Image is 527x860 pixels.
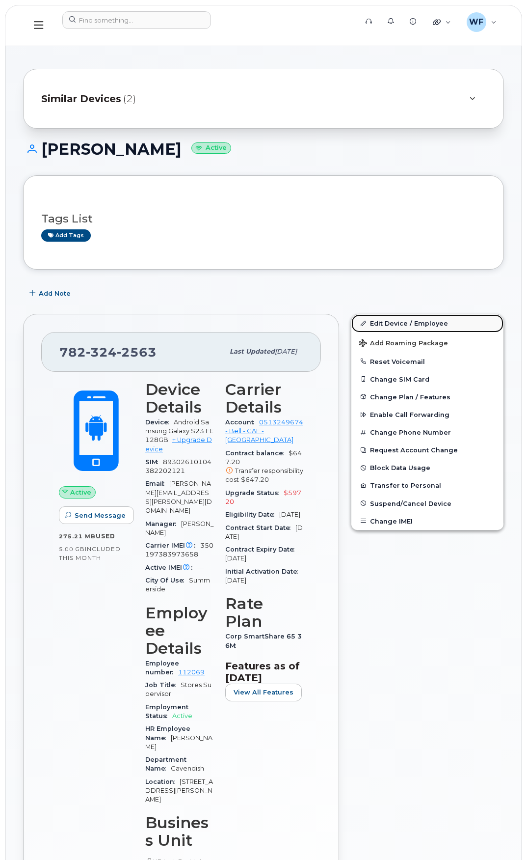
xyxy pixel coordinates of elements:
span: Job Title [145,681,181,689]
span: Account [225,418,259,426]
span: Send Message [75,511,126,520]
span: 89302610104382202121 [145,458,211,474]
button: Change Phone Number [351,423,503,441]
span: Employment Status [145,703,188,720]
span: Email [145,480,169,487]
button: Add Roaming Package [351,333,503,353]
span: Contract balance [225,449,289,457]
span: Contract Expiry Date [225,546,299,553]
span: 782 [59,345,157,360]
span: Android Samsung Galaxy S23 FE 128GB [145,418,213,444]
button: Change IMEI [351,512,503,530]
span: SIM [145,458,163,466]
span: Manager [145,520,181,527]
button: Reset Voicemail [351,353,503,370]
span: 2563 [117,345,157,360]
span: Similar Devices [41,92,121,106]
h3: Carrier Details [225,381,303,416]
span: 275.21 MB [59,533,96,540]
h3: Business Unit [145,814,213,849]
button: Send Message [59,506,134,524]
a: + Upgrade Device [145,436,212,452]
span: [DATE] [275,348,297,355]
span: [DATE] [225,577,246,584]
span: Device [145,418,174,426]
span: Department Name [145,756,186,772]
span: Cavendish [171,765,204,772]
h3: Employee Details [145,604,213,657]
span: $647.20 [241,476,269,483]
a: 112069 [178,668,205,676]
h3: Features as of [DATE] [225,660,303,684]
span: HR Employee Name [145,725,190,741]
span: Change Plan / Features [370,393,450,400]
a: Edit Device / Employee [351,314,503,332]
span: [PERSON_NAME] [145,734,212,750]
a: 0513249674 - Bell - CAF - [GEOGRAPHIC_DATA] [225,418,303,444]
span: Eligibility Date [225,511,279,518]
span: Transfer responsibility cost [225,467,303,483]
button: Enable Call Forwarding [351,406,503,423]
button: Transfer to Personal [351,476,503,494]
span: [STREET_ADDRESS][PERSON_NAME] [145,778,213,804]
span: Enable Call Forwarding [370,411,449,418]
span: Last updated [230,348,275,355]
span: [DATE] [225,524,303,540]
span: Add Note [39,289,71,298]
button: Change SIM Card [351,370,503,388]
span: [PERSON_NAME][EMAIL_ADDRESS][PERSON_NAME][DOMAIN_NAME] [145,480,212,514]
span: Suspend/Cancel Device [370,499,451,507]
small: Active [191,142,231,154]
span: [PERSON_NAME] [145,520,213,536]
a: Add tags [41,229,91,242]
span: 5.00 GB [59,546,85,553]
span: Employee number [145,660,179,676]
button: View All Features [225,684,302,701]
span: Initial Activation Date [225,568,303,575]
span: [DATE] [225,555,246,562]
span: Add Roaming Package [359,339,448,349]
button: Add Note [23,284,79,302]
span: City Of Use [145,577,189,584]
h3: Rate Plan [225,595,303,630]
span: used [96,532,115,540]
button: Change Plan / Features [351,388,503,406]
span: Carrier IMEI [145,542,200,549]
span: Location [145,778,180,785]
span: (2) [123,92,136,106]
span: Active IMEI [145,564,197,571]
span: Corp SmartShare 65 36M [225,633,302,649]
span: Active [172,712,192,720]
span: — [197,564,204,571]
span: $647.20 [225,449,303,485]
span: Active [70,488,91,497]
span: Contract Start Date [225,524,295,531]
button: Suspend/Cancel Device [351,495,503,512]
span: View All Features [234,688,293,697]
span: included this month [59,545,121,561]
button: Block Data Usage [351,459,503,476]
h3: Device Details [145,381,213,416]
span: [DATE] [279,511,300,518]
h3: Tags List [41,213,486,225]
h1: [PERSON_NAME] [23,140,504,158]
button: Request Account Change [351,441,503,459]
span: Upgrade Status [225,489,284,497]
span: 324 [86,345,117,360]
